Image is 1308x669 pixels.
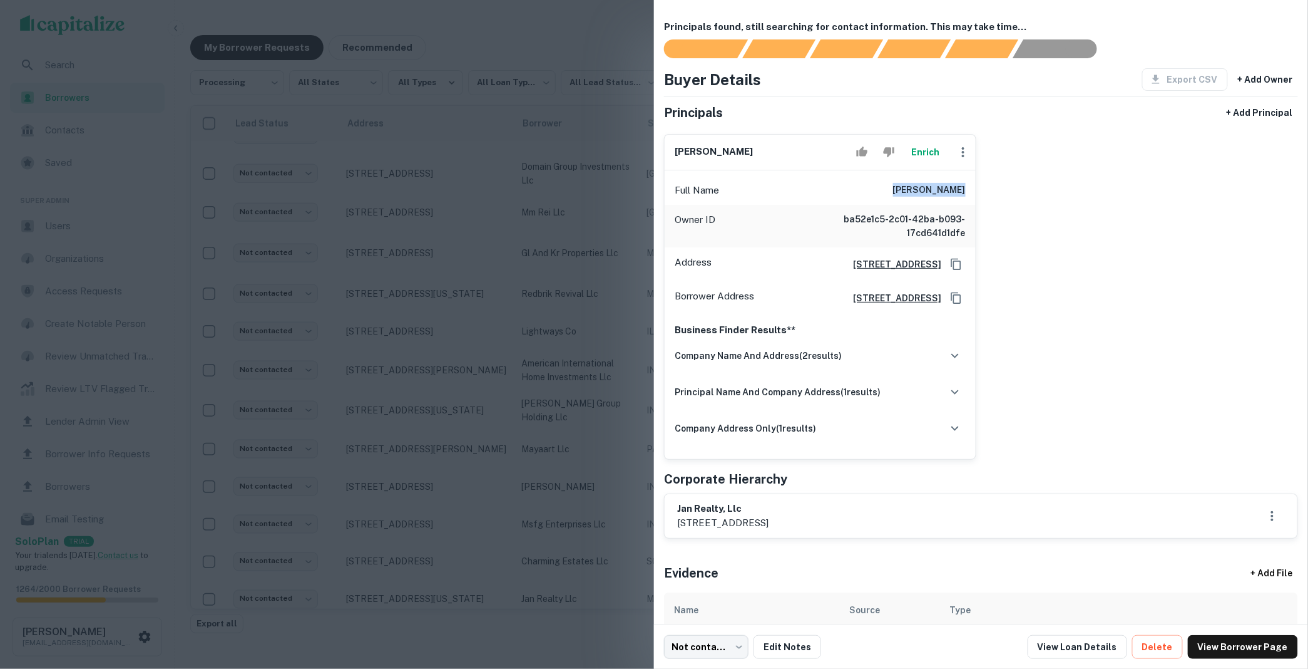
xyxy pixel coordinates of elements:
h6: principal name and company address ( 1 results) [675,385,881,399]
h5: Evidence [664,564,718,583]
button: + Add Principal [1222,101,1298,124]
button: Enrich [906,140,946,165]
p: Address [675,255,712,274]
div: Principals found, still searching for contact information. This may take time... [945,39,1018,58]
button: Edit Notes [754,635,821,659]
iframe: Chat Widget [1245,569,1308,629]
a: [STREET_ADDRESS] [844,291,942,305]
button: Copy Address [947,255,966,274]
button: Reject [878,140,900,165]
button: Copy Address [947,289,966,308]
button: + Add Owner [1233,68,1298,91]
p: Full Name [675,183,719,198]
h4: Buyer Details [664,68,761,91]
h6: company name and address ( 2 results) [675,349,842,363]
h6: company address only ( 1 results) [675,422,816,435]
th: Name [664,593,839,628]
h6: jan realty, llc [677,502,769,516]
p: Owner ID [675,212,715,240]
a: View Loan Details [1028,635,1127,659]
div: Type [949,603,971,618]
a: [STREET_ADDRESS] [844,257,942,271]
div: Documents found, AI parsing details... [810,39,883,58]
div: Sending borrower request to AI... [649,39,743,58]
div: Not contacted [664,635,749,659]
h6: Principals found, still searching for contact information. This may take time... [664,20,1298,34]
h6: ba52e1c5-2c01-42ba-b093-17cd641d1dfe [815,212,966,240]
div: scrollable content [664,593,1298,664]
p: Business Finder Results** [675,323,966,338]
h5: Corporate Hierarchy [664,470,787,489]
p: [STREET_ADDRESS] [677,516,769,531]
div: AI fulfillment process complete. [1013,39,1112,58]
h5: Principals [664,103,723,122]
div: Source [849,603,880,618]
div: Name [674,603,698,618]
p: Borrower Address [675,289,754,308]
button: Delete [1132,635,1183,659]
div: Your request is received and processing... [742,39,815,58]
a: View Borrower Page [1188,635,1298,659]
h6: [PERSON_NAME] [675,145,753,159]
th: Type [939,593,1193,628]
h6: [PERSON_NAME] [893,183,966,198]
th: Source [839,593,939,628]
button: Accept [851,140,873,165]
div: Principals found, AI now looking for contact information... [877,39,951,58]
